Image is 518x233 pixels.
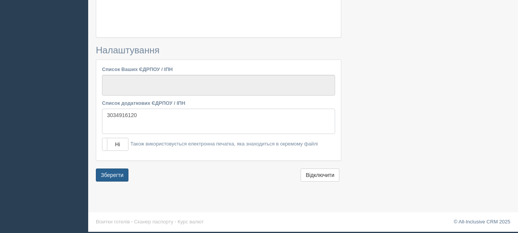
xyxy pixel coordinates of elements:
label: Список додаткових ЄДРПОУ / ІПН [102,99,335,107]
label: Також використовується електронна печатка, яка знаходиться в окремому файлі [102,138,318,151]
span: · [131,219,133,225]
a: Візитки готелів [96,219,130,225]
a: © All-Inclusive CRM 2025 [454,219,510,225]
a: Курс валют [178,219,204,225]
h3: Налаштування [96,45,341,55]
label: Список Ваших ЄДРПОУ / ІПН [102,66,335,73]
span: · [175,219,176,225]
a: Сканер паспорту [134,219,173,225]
textarea: 3034916120 [102,109,335,134]
label: Ні [102,138,128,150]
button: Відключити [301,169,339,182]
button: Зберегти [96,169,128,182]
